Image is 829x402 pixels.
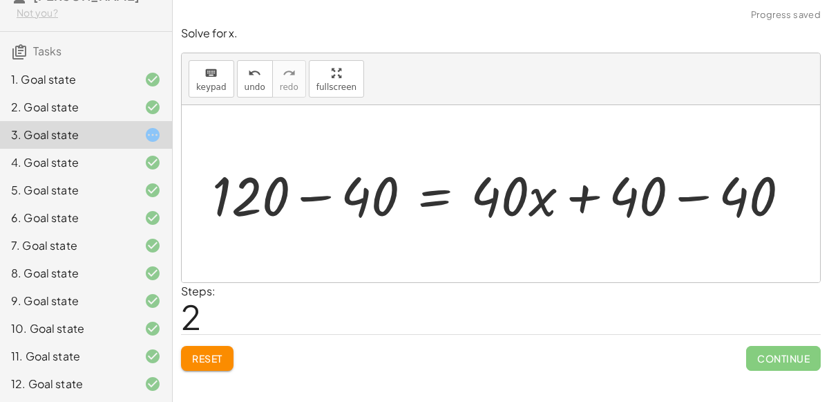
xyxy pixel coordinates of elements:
button: keyboardkeypad [189,60,234,98]
span: keypad [196,82,227,92]
i: Task finished and correct. [144,237,161,254]
button: Reset [181,346,234,371]
i: Task finished and correct. [144,293,161,309]
div: 7. Goal state [11,237,122,254]
i: Task finished and correct. [144,71,161,88]
div: 8. Goal state [11,265,122,282]
i: Task finished and correct. [144,182,161,199]
i: Task finished and correct. [144,348,161,365]
span: undo [245,82,265,92]
i: keyboard [204,65,218,82]
i: Task finished and correct. [144,210,161,226]
span: 2 [181,295,201,338]
span: redo [280,82,298,92]
span: Progress saved [751,8,821,22]
div: 12. Goal state [11,376,122,392]
button: fullscreen [309,60,364,98]
button: undoundo [237,60,273,98]
i: Task started. [144,127,161,143]
div: 10. Goal state [11,320,122,337]
i: Task finished and correct. [144,154,161,171]
div: 9. Goal state [11,293,122,309]
div: 1. Goal state [11,71,122,88]
i: Task finished and correct. [144,265,161,282]
div: 3. Goal state [11,127,122,143]
i: undo [248,65,261,82]
i: Task finished and correct. [144,320,161,337]
div: 11. Goal state [11,348,122,365]
div: 6. Goal state [11,210,122,226]
label: Steps: [181,284,216,298]
i: Task finished and correct. [144,376,161,392]
span: Reset [192,352,222,365]
i: Task finished and correct. [144,99,161,116]
span: fullscreen [316,82,356,92]
div: 5. Goal state [11,182,122,199]
i: redo [283,65,296,82]
div: 2. Goal state [11,99,122,116]
div: Not you? [17,6,161,20]
button: redoredo [272,60,306,98]
p: Solve for x. [181,26,821,42]
span: Tasks [33,44,61,58]
div: 4. Goal state [11,154,122,171]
